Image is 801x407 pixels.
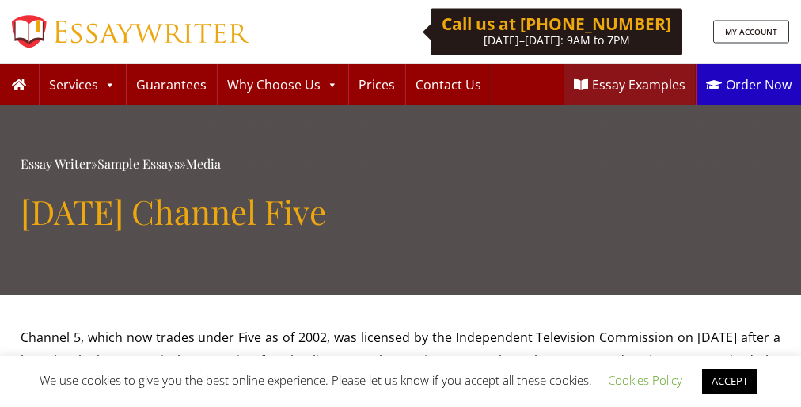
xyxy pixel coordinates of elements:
[40,64,125,105] a: Services
[40,372,761,388] span: We use cookies to give you the best online experience. Please let us know if you accept all these...
[127,64,216,105] a: Guarantees
[21,192,780,231] h1: [DATE] Channel Five
[218,64,347,105] a: Why Choose Us
[484,32,630,48] span: [DATE]–[DATE]: 9AM to 7PM
[564,64,695,105] a: Essay Examples
[442,13,671,35] b: Call us at [PHONE_NUMBER]
[21,155,91,172] a: Essay Writer
[713,21,789,44] a: MY ACCOUNT
[349,64,404,105] a: Prices
[186,155,221,172] a: Media
[608,372,682,388] a: Cookies Policy
[697,64,801,105] a: Order Now
[97,155,180,172] a: Sample Essays
[702,369,757,394] a: ACCEPT
[406,64,491,105] a: Contact Us
[21,153,780,176] div: » »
